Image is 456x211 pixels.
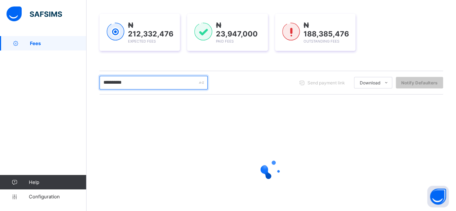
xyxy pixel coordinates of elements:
[304,39,339,43] span: Outstanding Fees
[360,80,380,85] span: Download
[401,80,438,85] span: Notify Defaulters
[216,21,258,38] span: ₦ 23,947,000
[29,194,86,199] span: Configuration
[307,80,345,85] span: Send payment link
[128,21,173,38] span: ₦ 212,332,476
[194,23,212,41] img: paid-1.3eb1404cbcb1d3b736510a26bbfa3ccb.svg
[30,40,87,46] span: Fees
[427,186,449,207] button: Open asap
[216,39,234,43] span: Paid Fees
[6,6,62,22] img: safsims
[128,39,156,43] span: Expected Fees
[29,179,86,185] span: Help
[107,23,124,41] img: expected-1.03dd87d44185fb6c27cc9b2570c10499.svg
[282,23,300,41] img: outstanding-1.146d663e52f09953f639664a84e30106.svg
[304,21,349,38] span: ₦ 188,385,476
